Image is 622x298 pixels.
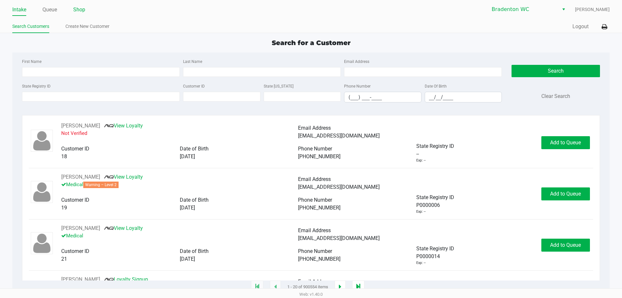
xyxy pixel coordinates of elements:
[352,280,364,293] app-submit-button: Move to last page
[180,205,195,211] span: [DATE]
[298,227,331,233] span: Email Address
[251,280,263,293] app-submit-button: Move to first page
[12,5,26,14] a: Intake
[61,153,67,160] span: 18
[104,174,143,180] a: View Loyalty
[104,123,143,129] a: View Loyalty
[270,280,281,293] app-submit-button: Previous
[61,256,67,262] span: 21
[61,197,89,203] span: Customer ID
[425,83,447,89] label: Date Of Birth
[416,245,454,252] span: State Registry ID
[416,209,426,215] div: Exp: --
[416,201,440,209] span: P0000006
[416,194,454,200] span: State Registry ID
[416,143,454,149] span: State Registry ID
[61,146,89,152] span: Customer ID
[541,92,570,100] button: Clear Search
[61,248,89,254] span: Customer ID
[541,187,590,200] button: Add to Queue
[416,260,426,266] div: Exp: --
[61,173,100,181] button: See customer info
[65,22,109,30] a: Create New Customer
[344,83,371,89] label: Phone Number
[416,253,440,260] span: P0000014
[12,22,49,30] a: Search Customers
[416,158,426,163] div: Exp: --
[287,284,328,290] span: 1 - 20 of 900554 items
[22,83,51,89] label: State Registry ID
[298,133,380,139] span: [EMAIL_ADDRESS][DOMAIN_NAME]
[298,205,340,211] span: [PHONE_NUMBER]
[550,242,581,248] span: Add to Queue
[416,150,419,158] span: --
[298,248,332,254] span: Phone Number
[425,92,502,102] input: Format: MM/DD/YYYY
[272,39,351,47] span: Search for a Customer
[104,276,148,282] a: Loyalty Signup
[22,59,41,65] label: First Name
[104,225,143,231] a: View Loyalty
[61,122,100,130] button: See customer info
[298,176,331,182] span: Email Address
[264,83,294,89] label: State [US_STATE]
[298,184,380,190] span: [EMAIL_ADDRESS][DOMAIN_NAME]
[512,65,600,77] button: Search
[559,4,568,15] button: Select
[298,256,340,262] span: [PHONE_NUMBER]
[299,292,323,297] span: Web: v1.40.0
[42,5,57,14] a: Queue
[61,276,100,283] button: See customer info
[298,197,332,203] span: Phone Number
[183,59,202,65] label: Last Name
[575,6,610,13] span: [PERSON_NAME]
[180,146,209,152] span: Date of Birth
[492,6,555,13] span: Bradenton WC
[335,280,346,293] app-submit-button: Next
[344,92,421,102] input: Format: (999) 999-9999
[298,279,331,285] span: Email Address
[550,191,581,197] span: Add to Queue
[180,248,209,254] span: Date of Birth
[298,125,331,131] span: Email Address
[298,235,380,241] span: [EMAIL_ADDRESS][DOMAIN_NAME]
[61,232,298,240] p: Medical
[61,130,298,137] p: Not Verified
[83,182,119,188] span: Warning – Level 2
[572,23,589,30] button: Logout
[180,197,209,203] span: Date of Birth
[61,205,67,211] span: 19
[61,181,298,188] p: Medical
[344,59,369,65] label: Email Address
[550,139,581,146] span: Add to Queue
[180,153,195,160] span: [DATE]
[61,224,100,232] button: See customer info
[183,83,205,89] label: Customer ID
[73,5,85,14] a: Shop
[298,146,332,152] span: Phone Number
[541,136,590,149] button: Add to Queue
[180,256,195,262] span: [DATE]
[298,153,340,160] span: [PHONE_NUMBER]
[541,239,590,252] button: Add to Queue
